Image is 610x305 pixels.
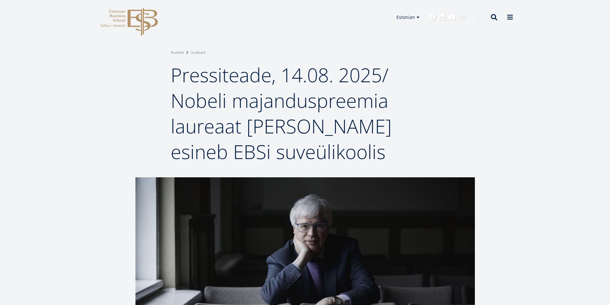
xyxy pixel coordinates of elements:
[191,49,205,56] a: Uudised
[429,14,435,20] a: Facebook
[439,14,445,20] a: Linkedin
[171,49,184,56] a: Avaleht
[448,14,456,20] a: Youtube
[459,14,465,20] a: Instagram
[171,62,392,165] span: Pressiteade, 14.08. 2025/ Nobeli majanduspreemia laureaat [PERSON_NAME] esineb EBSi suveülikoolis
